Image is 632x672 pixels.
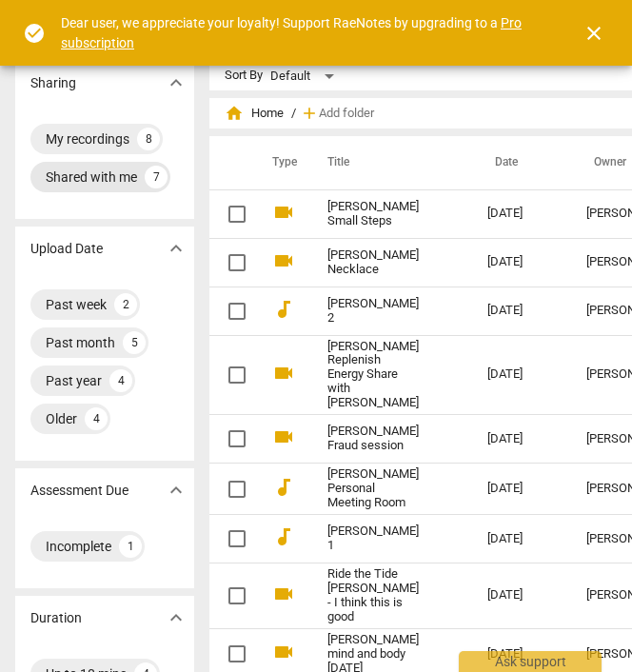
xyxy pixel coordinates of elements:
[300,104,319,123] span: add
[472,464,571,515] td: [DATE]
[109,369,132,392] div: 4
[165,71,188,94] span: expand_more
[291,107,296,121] span: /
[23,22,46,45] span: check_circle
[327,467,419,510] a: [PERSON_NAME] Personal Meeting Room
[327,248,419,277] a: [PERSON_NAME] Necklace
[114,293,137,316] div: 2
[327,340,419,411] a: [PERSON_NAME] Replenish Energy Share with [PERSON_NAME]
[30,73,76,93] p: Sharing
[30,239,103,259] p: Upload Date
[225,69,263,83] div: Sort By
[162,69,190,97] button: Show more
[46,168,137,187] div: Shared with me
[272,201,295,224] span: videocam
[327,297,419,326] a: [PERSON_NAME] 2
[225,104,244,123] span: home
[162,476,190,504] button: Show more
[472,238,571,287] td: [DATE]
[327,200,419,228] a: [PERSON_NAME] Small Steps
[46,333,115,352] div: Past month
[46,371,102,390] div: Past year
[472,515,571,563] td: [DATE]
[472,335,571,415] td: [DATE]
[257,136,305,189] th: Type
[61,15,522,50] a: Pro subscription
[472,415,571,464] td: [DATE]
[305,136,472,189] th: Title
[272,476,295,499] span: audiotrack
[145,166,168,188] div: 7
[472,189,571,238] td: [DATE]
[272,298,295,321] span: audiotrack
[272,641,295,663] span: videocam
[61,13,548,52] div: Dear user, we appreciate your loyalty! Support RaeNotes by upgrading to a
[162,603,190,632] button: Show more
[272,362,295,385] span: videocam
[165,479,188,502] span: expand_more
[30,481,128,501] p: Assessment Due
[272,249,295,272] span: videocam
[327,425,419,453] a: [PERSON_NAME] Fraud session
[272,583,295,605] span: videocam
[327,567,419,624] a: Ride the Tide [PERSON_NAME] - I think this is good
[85,407,108,430] div: 4
[123,331,146,354] div: 5
[472,136,571,189] th: Date
[46,409,77,428] div: Older
[162,234,190,263] button: Show more
[327,524,419,553] a: [PERSON_NAME] 1
[571,10,617,56] button: Close
[459,651,602,672] div: Ask support
[272,425,295,448] span: videocam
[472,287,571,335] td: [DATE]
[270,61,341,91] div: Default
[46,537,111,556] div: Incomplete
[137,128,160,150] div: 8
[225,104,284,123] span: Home
[319,107,374,121] span: Add folder
[46,295,107,314] div: Past week
[165,606,188,629] span: expand_more
[272,525,295,548] span: audiotrack
[472,563,571,629] td: [DATE]
[119,535,142,558] div: 1
[583,22,605,45] span: close
[30,608,82,628] p: Duration
[165,237,188,260] span: expand_more
[46,129,129,148] div: My recordings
